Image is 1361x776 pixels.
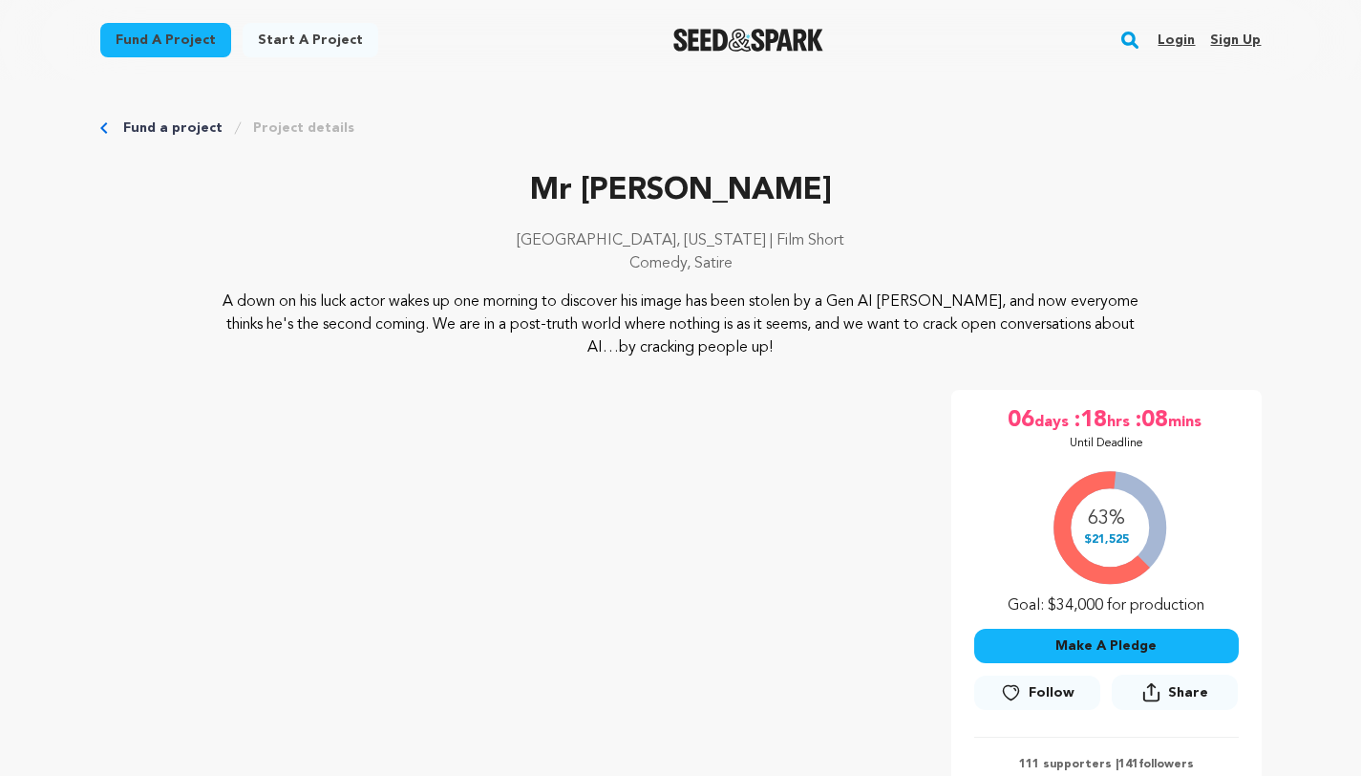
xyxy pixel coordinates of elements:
[100,229,1262,252] p: [GEOGRAPHIC_DATA], [US_STATE] | Film Short
[243,23,378,57] a: Start a project
[1029,683,1074,702] span: Follow
[1210,25,1261,55] a: Sign up
[1118,759,1138,770] span: 141
[253,119,354,138] a: Project details
[100,168,1262,214] p: Mr [PERSON_NAME]
[1073,405,1107,436] span: :18
[123,119,223,138] a: Fund a project
[1034,405,1073,436] span: days
[1112,675,1238,710] button: Share
[100,119,1262,138] div: Breadcrumb
[100,23,231,57] a: Fund a project
[1158,25,1195,55] a: Login
[1008,405,1034,436] span: 06
[974,676,1100,710] a: Follow
[673,29,823,52] img: Seed&Spark Logo Dark Mode
[1107,405,1134,436] span: hrs
[216,291,1145,359] p: A down on his luck actor wakes up one morning to discover his image has been stolen by a Gen AI [...
[673,29,823,52] a: Seed&Spark Homepage
[974,629,1239,663] button: Make A Pledge
[1112,675,1238,718] span: Share
[1168,683,1208,702] span: Share
[1070,436,1143,451] p: Until Deadline
[1134,405,1168,436] span: :08
[100,252,1262,275] p: Comedy, Satire
[974,757,1239,772] p: 111 supporters | followers
[1168,405,1205,436] span: mins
